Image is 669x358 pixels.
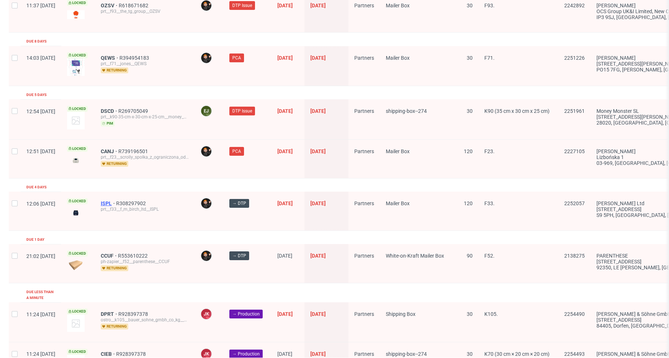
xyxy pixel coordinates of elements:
span: [DATE] [277,200,293,206]
span: [DATE] [310,351,326,357]
span: Locked [67,106,88,112]
span: 90 [467,253,473,259]
span: Locked [67,52,88,58]
span: F71. [484,55,495,61]
span: DTP Issue [232,2,252,9]
span: 2251226 [564,55,585,61]
span: → Production [232,351,260,357]
span: 11:37 [DATE] [26,3,55,8]
a: DSCD [101,108,118,114]
a: R308297902 [116,200,147,206]
span: → DTP [232,252,246,259]
span: Locked [67,146,88,152]
span: 11:24 [DATE] [26,351,55,357]
span: 30 [467,311,473,317]
a: R618671682 [119,3,150,8]
span: [DATE] [277,3,293,8]
span: QEWS [101,55,119,61]
img: version_two_editor_design.png [67,10,85,19]
span: ISPL [101,200,116,206]
span: K105. [484,311,498,317]
span: returning [101,67,128,73]
span: R928397378 [116,351,147,357]
div: prt__k90-35-cm-x-30-cm-x-25-cm__money_monster_sl__DSCD [101,114,189,120]
span: Partners [354,108,374,114]
span: [DATE] [277,108,293,114]
span: 2251961 [564,108,585,114]
span: 12:51 [DATE] [26,148,55,154]
span: 30 [467,351,473,357]
span: 14:03 [DATE] [26,55,55,61]
span: 11:24 [DATE] [26,311,55,317]
span: K90 (35 cm x 30 cm x 25 cm) [484,108,550,114]
span: shipping-box--274 [386,351,427,357]
figcaption: EJ [201,106,211,116]
span: returning [101,265,128,271]
span: Mailer Box [386,200,410,206]
a: CIEB [101,351,116,357]
span: [DATE] [277,253,292,259]
a: R394954183 [119,55,151,61]
span: Mailer Box [386,3,410,8]
img: version_two_editor_design [67,208,85,218]
span: Partners [354,55,374,61]
span: K70 (30 cm × 20 cm × 20 cm) [484,351,550,357]
img: Dominik Grosicki [201,0,211,11]
div: Due 4 days [26,184,47,190]
span: Partners [354,351,374,357]
span: Partners [354,148,374,154]
a: R739196501 [118,148,149,154]
div: Due 1 day [26,237,44,243]
a: DPRT [101,311,118,317]
span: returning [101,161,128,167]
span: 21:02 [DATE] [26,253,55,259]
div: prt__f23__scrolly_spolka_z_ograniczona_odpowiedzialnoscia__CANJ [101,154,189,160]
span: → Production [232,311,260,317]
img: Dominik Grosicki [201,53,211,63]
span: R928397378 [118,311,149,317]
span: [DATE] [310,253,326,259]
span: 12:54 [DATE] [26,108,55,114]
span: [DATE] [277,351,292,357]
span: [DATE] [277,148,293,154]
span: CANJ [101,148,118,154]
span: 2254493 [564,351,585,357]
a: R269705049 [118,108,149,114]
div: prt__f71__jones__QEWS [101,61,189,67]
a: CCUF [101,253,118,259]
span: 2254490 [564,311,585,317]
div: prt__f33__f_m_birch_ltd__ISPL [101,206,189,212]
a: R553610222 [118,253,149,259]
span: [DATE] [310,108,326,114]
span: Locked [67,251,88,256]
span: Mailer Box [386,55,410,61]
span: DTP Issue [232,108,252,114]
div: Due less than a minute [26,289,55,301]
span: PCA [232,55,241,61]
span: [DATE] [277,55,293,61]
span: → DTP [232,200,246,207]
span: 2242892 [564,3,585,8]
div: ph-zapier__f52__parenthese__CCUF [101,259,189,265]
div: Due 5 days [26,92,47,98]
span: White-on-Kraft Mailer Box [386,253,444,259]
img: Dominik Grosicki [201,251,211,261]
span: F23. [484,148,495,154]
div: prt__f93__the_tg_group__OZSV [101,8,189,14]
a: OZSV [101,3,119,8]
span: pim [101,121,115,126]
span: Partners [354,200,374,206]
span: [DATE] [310,311,326,317]
img: version_two_editor_design.png [67,58,85,76]
span: PCA [232,148,241,155]
span: [DATE] [310,148,326,154]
